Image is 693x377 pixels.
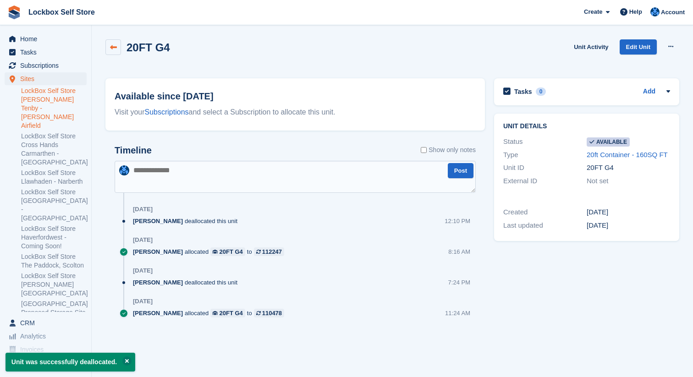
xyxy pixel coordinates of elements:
div: [DATE] [587,220,670,231]
span: Sites [20,72,75,85]
a: 20FT G4 [210,247,245,256]
h2: Unit details [503,123,670,130]
div: [DATE] [133,298,153,305]
span: [PERSON_NAME] [133,217,183,225]
input: Show only notes [421,145,427,155]
a: Unit Activity [570,39,612,55]
div: allocated to [133,309,289,317]
a: 110478 [254,309,284,317]
div: allocated to [133,247,289,256]
div: 7:24 PM [448,278,470,287]
div: [DATE] [133,206,153,213]
div: [DATE] [133,236,153,244]
span: [PERSON_NAME] [133,278,183,287]
a: menu [5,343,87,356]
a: LockBox Self Store Haverfordwest - Coming Soon! [21,224,87,251]
div: Type [503,150,587,160]
a: LockBox Self Store Llawhaden - Narberth [21,169,87,186]
div: Status [503,137,587,147]
a: Lockbox Self Store [25,5,99,20]
button: Post [448,163,473,178]
span: Home [20,33,75,45]
a: 112247 [254,247,284,256]
div: 12:10 PM [445,217,470,225]
a: menu [5,330,87,343]
h2: Available since [DATE] [115,89,476,103]
div: External ID [503,176,587,186]
img: Naomi Davies [119,165,129,175]
a: menu [5,59,87,72]
a: Subscriptions [145,108,189,116]
a: LockBox Self Store [GEOGRAPHIC_DATA] - [GEOGRAPHIC_DATA] [21,188,87,223]
a: 20ft Container - 160SQ FT [587,151,668,158]
span: Analytics [20,330,75,343]
p: Unit was successfully deallocated. [5,353,135,372]
a: Add [643,87,655,97]
h2: Timeline [115,145,152,156]
a: menu [5,317,87,329]
div: [DATE] [587,207,670,218]
img: stora-icon-8386f47178a22dfd0bd8f6a31ec36ba5ce8667c1dd55bd0f319d3a0aa187defe.svg [7,5,21,19]
span: Invoices [20,343,75,356]
label: Show only notes [421,145,476,155]
div: [DATE] [133,267,153,274]
div: Last updated [503,220,587,231]
span: CRM [20,317,75,329]
div: Unit ID [503,163,587,173]
h2: Tasks [514,87,532,96]
a: LockBox Self Store The Paddock, Scolton [21,252,87,270]
a: LockBox Self Store [PERSON_NAME] Tenby - [PERSON_NAME] Airfield [21,87,87,130]
a: menu [5,46,87,59]
div: Not set [587,176,670,186]
span: [PERSON_NAME] [133,247,183,256]
a: [GEOGRAPHIC_DATA] Proposed Storage Site [21,300,87,317]
a: 20FT G4 [210,309,245,317]
div: 110478 [262,309,282,317]
div: 20FT G4 [220,309,243,317]
span: Help [629,7,642,16]
span: Create [584,7,602,16]
a: menu [5,72,87,85]
img: Naomi Davies [650,7,660,16]
div: 8:16 AM [448,247,470,256]
a: LockBox Self Store Cross Hands Carmarthen - [GEOGRAPHIC_DATA] [21,132,87,167]
div: 0 [536,87,546,96]
span: Subscriptions [20,59,75,72]
span: Account [661,8,685,17]
span: Tasks [20,46,75,59]
div: deallocated this unit [133,217,242,225]
div: deallocated this unit [133,278,242,287]
div: 20FT G4 [587,163,670,173]
a: LockBox Self Store [PERSON_NAME][GEOGRAPHIC_DATA] [21,272,87,298]
div: Visit your and select a Subscription to allocate this unit. [115,107,476,118]
span: Available [587,137,630,147]
a: Edit Unit [620,39,657,55]
div: 20FT G4 [220,247,243,256]
div: 112247 [262,247,282,256]
h2: 20FT G4 [126,41,170,54]
a: menu [5,33,87,45]
div: 11:24 AM [445,309,470,317]
span: [PERSON_NAME] [133,309,183,317]
div: Created [503,207,587,218]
